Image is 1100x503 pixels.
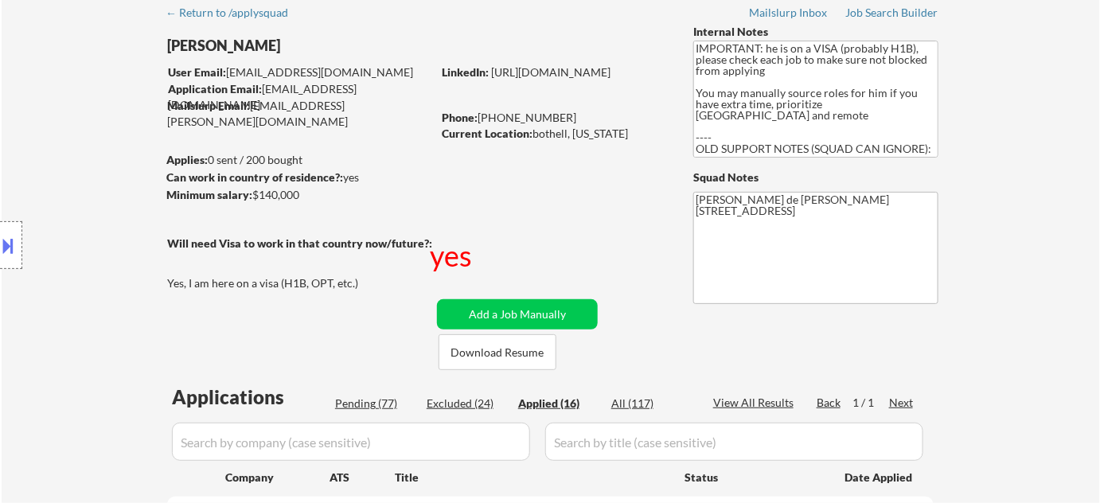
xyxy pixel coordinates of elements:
div: View All Results [713,395,798,411]
a: Mailslurp Inbox [749,6,829,22]
div: Squad Notes [693,170,938,185]
div: [EMAIL_ADDRESS][DOMAIN_NAME] [168,64,431,80]
strong: LinkedIn: [442,65,489,79]
div: Back [817,395,842,411]
strong: User Email: [168,65,226,79]
input: Search by title (case sensitive) [545,423,923,461]
button: Add a Job Manually [437,299,598,329]
div: Title [395,470,669,485]
div: Excluded (24) [427,396,506,411]
a: Job Search Builder [845,6,938,22]
div: [PERSON_NAME] [167,36,494,56]
div: Applications [172,388,330,407]
button: Download Resume [439,334,556,370]
div: Company [225,470,330,485]
input: Search by company (case sensitive) [172,423,530,461]
div: All (117) [611,396,691,411]
div: Pending (77) [335,396,415,411]
a: ← Return to /applysquad [166,6,303,22]
div: $140,000 [166,187,431,203]
div: 0 sent / 200 bought [166,152,431,168]
div: Status [685,462,821,491]
strong: Current Location: [442,127,532,140]
div: Yes, I am here on a visa (H1B, OPT, etc.) [167,275,436,291]
div: yes [166,170,427,185]
div: Date Applied [845,470,915,485]
div: bothell, [US_STATE] [442,126,667,142]
div: Next [889,395,915,411]
a: [URL][DOMAIN_NAME] [491,65,610,79]
div: yes [430,236,475,275]
strong: Phone: [442,111,478,124]
div: Mailslurp Inbox [749,7,829,18]
div: ← Return to /applysquad [166,7,303,18]
strong: Application Email: [168,82,262,96]
div: [EMAIL_ADDRESS][PERSON_NAME][DOMAIN_NAME] [167,98,431,129]
div: 1 / 1 [852,395,889,411]
div: Job Search Builder [845,7,938,18]
div: ATS [330,470,395,485]
div: [PHONE_NUMBER] [442,110,667,126]
div: Applied (16) [518,396,598,411]
div: [EMAIL_ADDRESS][DOMAIN_NAME] [168,81,431,112]
strong: Will need Visa to work in that country now/future?: [167,236,432,250]
div: Internal Notes [693,24,938,40]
